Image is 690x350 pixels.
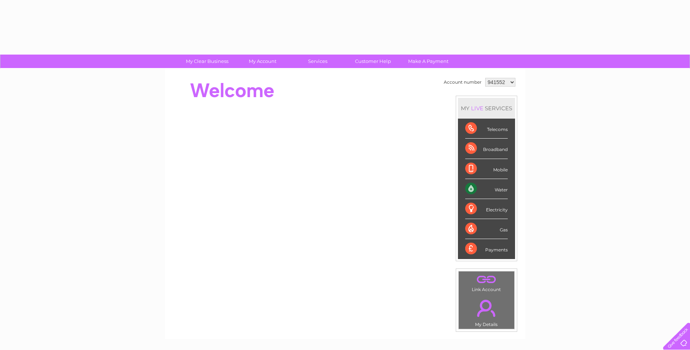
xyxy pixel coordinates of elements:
a: My Clear Business [177,55,237,68]
td: Account number [442,76,483,88]
a: . [460,295,512,321]
td: My Details [458,294,515,329]
div: Water [465,179,508,199]
div: Broadband [465,139,508,159]
div: Mobile [465,159,508,179]
a: Services [288,55,348,68]
div: Gas [465,219,508,239]
div: LIVE [470,105,485,112]
a: . [460,273,512,286]
div: Telecoms [465,119,508,139]
a: Make A Payment [398,55,458,68]
div: MY SERVICES [458,98,515,119]
a: My Account [232,55,292,68]
div: Payments [465,239,508,259]
a: Customer Help [343,55,403,68]
div: Electricity [465,199,508,219]
td: Link Account [458,271,515,294]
